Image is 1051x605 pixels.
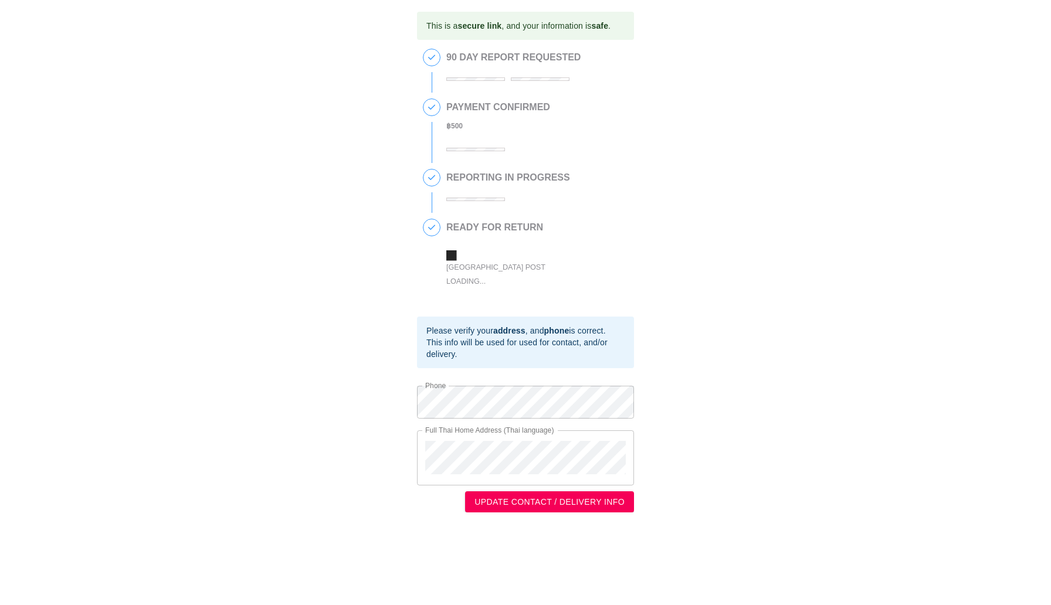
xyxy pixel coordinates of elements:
[426,15,611,36] div: This is a , and your information is .
[446,122,463,130] b: ฿ 500
[423,49,440,66] span: 1
[426,337,625,360] div: This info will be used for used for contact, and/or delivery.
[446,102,550,113] h2: PAYMENT CONFIRMED
[465,491,634,513] button: UPDATE CONTACT / DELIVERY INFO
[446,222,622,233] h2: READY FOR RETURN
[446,261,569,288] div: [GEOGRAPHIC_DATA] Post Loading...
[544,326,569,335] b: phone
[426,325,625,337] div: Please verify your , and is correct.
[591,21,608,30] b: safe
[423,99,440,115] span: 2
[446,52,581,63] h2: 90 DAY REPORT REQUESTED
[493,326,525,335] b: address
[446,172,570,183] h2: REPORTING IN PROGRESS
[423,219,440,236] span: 4
[423,169,440,186] span: 3
[457,21,501,30] b: secure link
[474,495,625,509] span: UPDATE CONTACT / DELIVERY INFO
